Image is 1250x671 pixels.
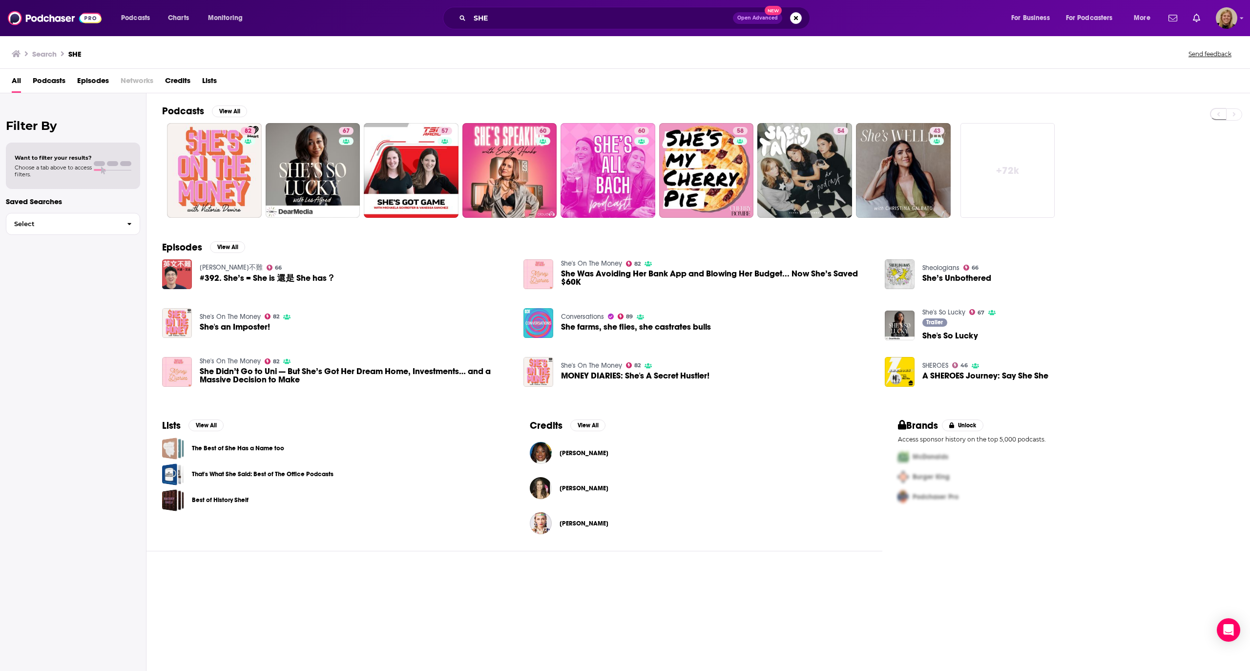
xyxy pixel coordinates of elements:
button: View All [212,105,247,117]
a: She Didn’t Go to Uni — But She’s Got Her Dream Home, Investments… and a Massive Decision to Make [200,367,512,384]
a: Show notifications dropdown [1165,10,1181,26]
span: 82 [273,359,279,364]
a: 67 [339,127,354,135]
button: Open AdvancedNew [733,12,782,24]
h2: Brands [898,419,938,432]
a: ListsView All [162,419,224,432]
a: Kevin 英文不難 [200,263,263,272]
span: Best of History Shelf [162,489,184,511]
span: Podchaser Pro [913,493,958,501]
img: User Profile [1216,7,1237,29]
span: Open Advanced [737,16,778,21]
a: Charts [162,10,195,26]
span: [PERSON_NAME] [560,449,608,457]
a: Podcasts [33,73,65,93]
a: SHEROES [922,361,948,370]
img: She’s Unbothered [885,259,915,289]
a: 43 [930,127,944,135]
button: open menu [114,10,163,26]
span: Charts [168,11,189,25]
span: 60 [540,126,546,136]
a: She's So Lucky [885,311,915,340]
span: The Best of She Has a Name too [162,438,184,460]
img: Sheetal Sheth [530,477,552,499]
span: 82 [634,262,641,266]
a: She's an Imposter! [162,308,192,338]
span: 58 [737,126,744,136]
span: Lists [202,73,217,93]
span: 43 [934,126,940,136]
h2: Episodes [162,241,202,253]
a: She’s Unbothered [922,274,991,282]
button: open menu [201,10,255,26]
span: Trailer [926,319,943,325]
a: Best of History Shelf [192,495,249,505]
span: McDonalds [913,453,948,461]
span: That's What She Said: Best of The Office Podcasts [162,463,184,485]
img: A SHEROES Journey: Say She She [885,357,915,387]
button: Show profile menu [1216,7,1237,29]
span: She's an Imposter! [200,323,270,331]
span: #392. She’s = She is 還是 She has？ [200,274,335,282]
span: 67 [978,311,984,315]
button: Send feedback [1186,50,1234,58]
a: Sheetal Sheth [560,484,608,492]
a: 82 [265,314,280,319]
a: 82 [265,358,280,364]
a: She's On The Money [200,357,261,365]
img: Sherri Shepherd [530,442,552,464]
a: Conversations [561,313,604,321]
a: 54 [833,127,848,135]
a: Show notifications dropdown [1189,10,1204,26]
span: 57 [441,126,448,136]
a: 82 [241,127,255,135]
img: MONEY DIARIES: She's A Secret Hustler! [523,357,553,387]
img: She Was Avoiding Her Bank App and Blowing Her Budget... Now She’s Saved $60K [523,259,553,289]
img: First Pro Logo [894,447,913,467]
img: Sherenté Harris [530,512,552,534]
a: 82 [167,123,262,218]
a: 66 [963,265,979,271]
span: 60 [638,126,645,136]
img: She Didn’t Go to Uni — But She’s Got Her Dream Home, Investments… and a Massive Decision to Make [162,357,192,387]
a: 89 [618,314,633,319]
span: Credits [165,73,190,93]
a: PodcastsView All [162,105,247,117]
a: 60 [536,127,550,135]
span: Want to filter your results? [15,154,92,161]
span: 82 [273,315,279,319]
a: Sherenté Harris [560,520,608,527]
span: 46 [960,363,968,368]
a: She's So Lucky [922,332,978,340]
a: 57 [437,127,452,135]
a: 60 [561,123,655,218]
a: The Best of She Has a Name too [192,443,284,454]
span: 67 [343,126,350,136]
span: 54 [837,126,844,136]
button: View All [570,419,605,431]
img: #392. She’s = She is 還是 She has？ [162,259,192,289]
a: MONEY DIARIES: She's A Secret Hustler! [561,372,709,380]
div: Open Intercom Messenger [1217,618,1240,642]
a: That's What She Said: Best of The Office Podcasts [192,469,333,480]
a: Episodes [77,73,109,93]
span: Networks [121,73,153,93]
h2: Podcasts [162,105,204,117]
span: [PERSON_NAME] [560,484,608,492]
a: EpisodesView All [162,241,245,253]
button: Sherenté HarrisSherenté Harris [530,508,866,539]
a: 66 [267,265,282,271]
a: A SHEROES Journey: Say She She [922,372,1048,380]
span: Monitoring [208,11,243,25]
span: She farms, she flies, she castrates bulls [561,323,711,331]
a: 43 [856,123,951,218]
button: open menu [1060,10,1127,26]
